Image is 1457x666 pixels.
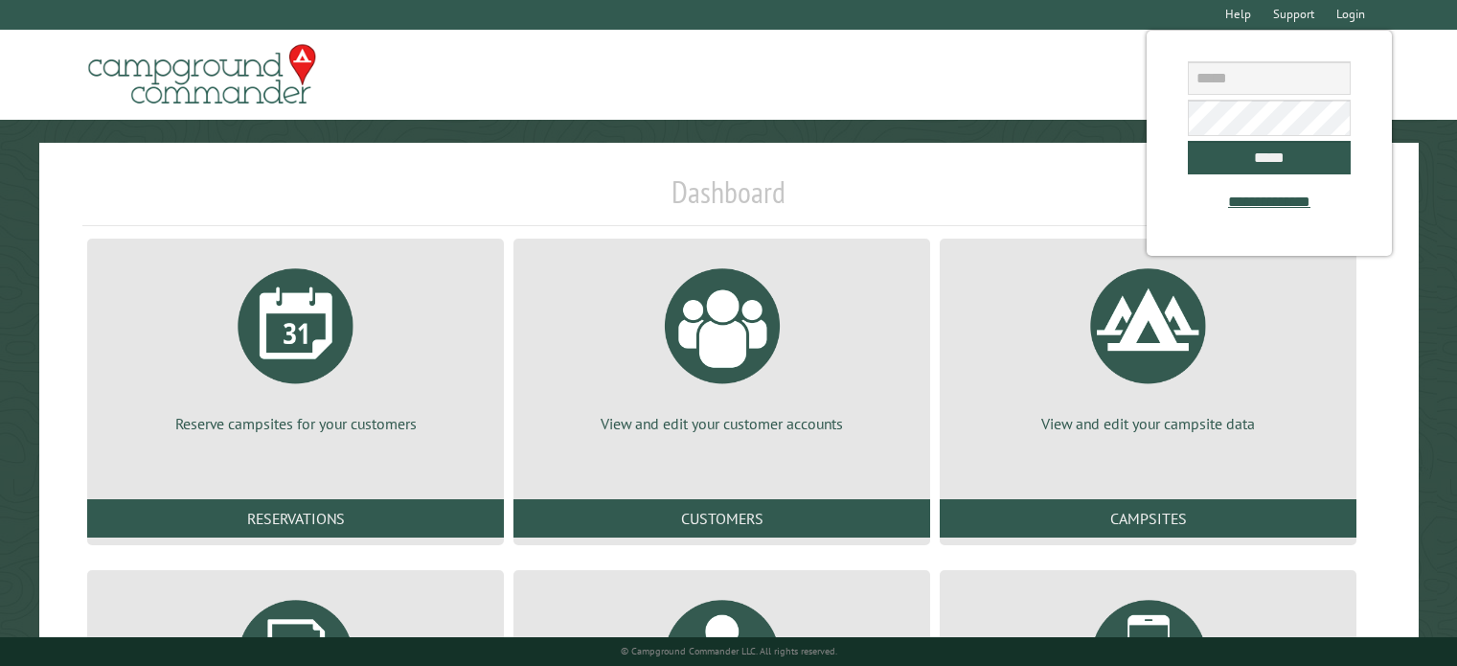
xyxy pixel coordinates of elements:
[110,254,481,434] a: Reserve campsites for your customers
[87,499,504,538] a: Reservations
[963,413,1333,434] p: View and edit your campsite data
[621,645,837,657] small: © Campground Commander LLC. All rights reserved.
[110,413,481,434] p: Reserve campsites for your customers
[940,499,1356,538] a: Campsites
[536,254,907,434] a: View and edit your customer accounts
[536,413,907,434] p: View and edit your customer accounts
[82,37,322,112] img: Campground Commander
[82,173,1375,226] h1: Dashboard
[513,499,930,538] a: Customers
[963,254,1333,434] a: View and edit your campsite data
